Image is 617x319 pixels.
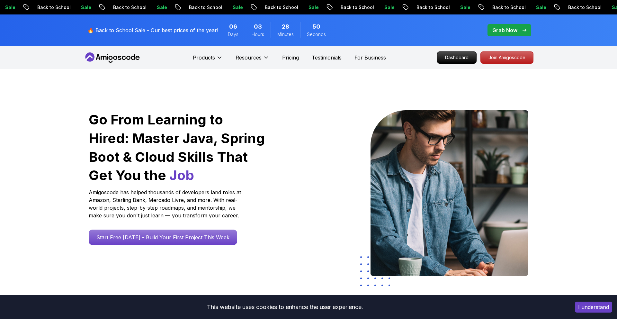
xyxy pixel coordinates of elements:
button: Resources [236,54,269,67]
p: Back to School [108,4,152,11]
span: Minutes [277,31,294,38]
p: Back to School [487,4,531,11]
p: Sale [76,4,96,11]
p: Grab Now [492,26,517,34]
p: Back to School [411,4,455,11]
img: hero [371,110,528,276]
div: This website uses cookies to enhance the user experience. [5,300,565,314]
p: 🔥 Back to School Sale - Our best prices of the year! [87,26,218,34]
a: Start Free [DATE] - Build Your First Project This Week [89,230,237,245]
button: Products [193,54,223,67]
a: Dashboard [437,51,477,64]
p: Back to School [563,4,607,11]
a: Testimonials [312,54,342,61]
h1: Go From Learning to Hired: Master Java, Spring Boot & Cloud Skills That Get You the [89,110,266,185]
p: Sale [379,4,400,11]
p: Join Amigoscode [481,52,533,63]
button: Accept cookies [575,302,612,313]
a: For Business [354,54,386,61]
span: Seconds [307,31,326,38]
span: Days [228,31,238,38]
span: 50 Seconds [312,22,320,31]
a: Pricing [282,54,299,61]
p: Products [193,54,215,61]
span: Job [169,167,194,183]
p: Back to School [260,4,303,11]
p: Back to School [32,4,76,11]
span: 6 Days [229,22,237,31]
p: Sale [228,4,248,11]
p: Amigoscode has helped thousands of developers land roles at Amazon, Starling Bank, Mercado Livre,... [89,188,243,219]
p: Sale [531,4,551,11]
p: Back to School [184,4,228,11]
a: Join Amigoscode [480,51,533,64]
span: 28 Minutes [282,22,289,31]
p: Sale [455,4,476,11]
p: Back to School [335,4,379,11]
p: Sale [303,4,324,11]
p: Dashboard [437,52,476,63]
span: 3 Hours [254,22,262,31]
span: Hours [252,31,264,38]
p: Resources [236,54,262,61]
p: Sale [152,4,172,11]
